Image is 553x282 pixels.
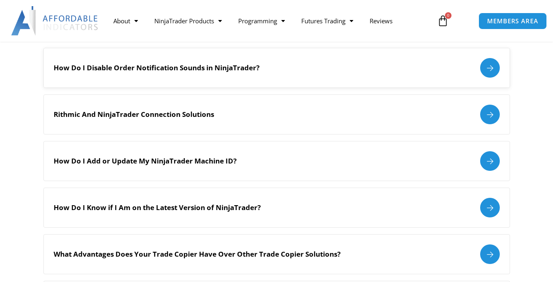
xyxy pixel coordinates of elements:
span: MEMBERS AREA [487,18,538,24]
h2: What Advantages Does Your Trade Copier Have Over Other Trade Copier Solutions? [54,250,341,259]
h2: How Do I Disable Order Notification Sounds in NinjaTrader? [54,63,260,72]
a: Futures Trading [293,11,361,30]
a: What Advantages Does Your Trade Copier Have Over Other Trade Copier Solutions? [43,234,510,274]
h2: How Do I Add or Update My NinjaTrader Machine ID? [54,157,237,166]
span: 0 [445,12,451,19]
a: How Do I Disable Order Notification Sounds in NinjaTrader? [43,48,510,88]
h2: Rithmic And NinjaTrader Connection Solutions [54,110,214,119]
a: Reviews [361,11,401,30]
a: 0 [425,9,461,33]
a: MEMBERS AREA [479,13,547,29]
nav: Menu [105,11,431,30]
a: How Do I Know if I Am on the Latest Version of NinjaTrader? [43,188,510,228]
a: How Do I Add or Update My NinjaTrader Machine ID? [43,141,510,181]
a: NinjaTrader Products [146,11,230,30]
a: About [105,11,146,30]
a: Programming [230,11,293,30]
img: LogoAI [11,6,99,36]
h2: How Do I Know if I Am on the Latest Version of NinjaTrader? [54,203,261,212]
a: Rithmic And NinjaTrader Connection Solutions [43,94,510,134]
